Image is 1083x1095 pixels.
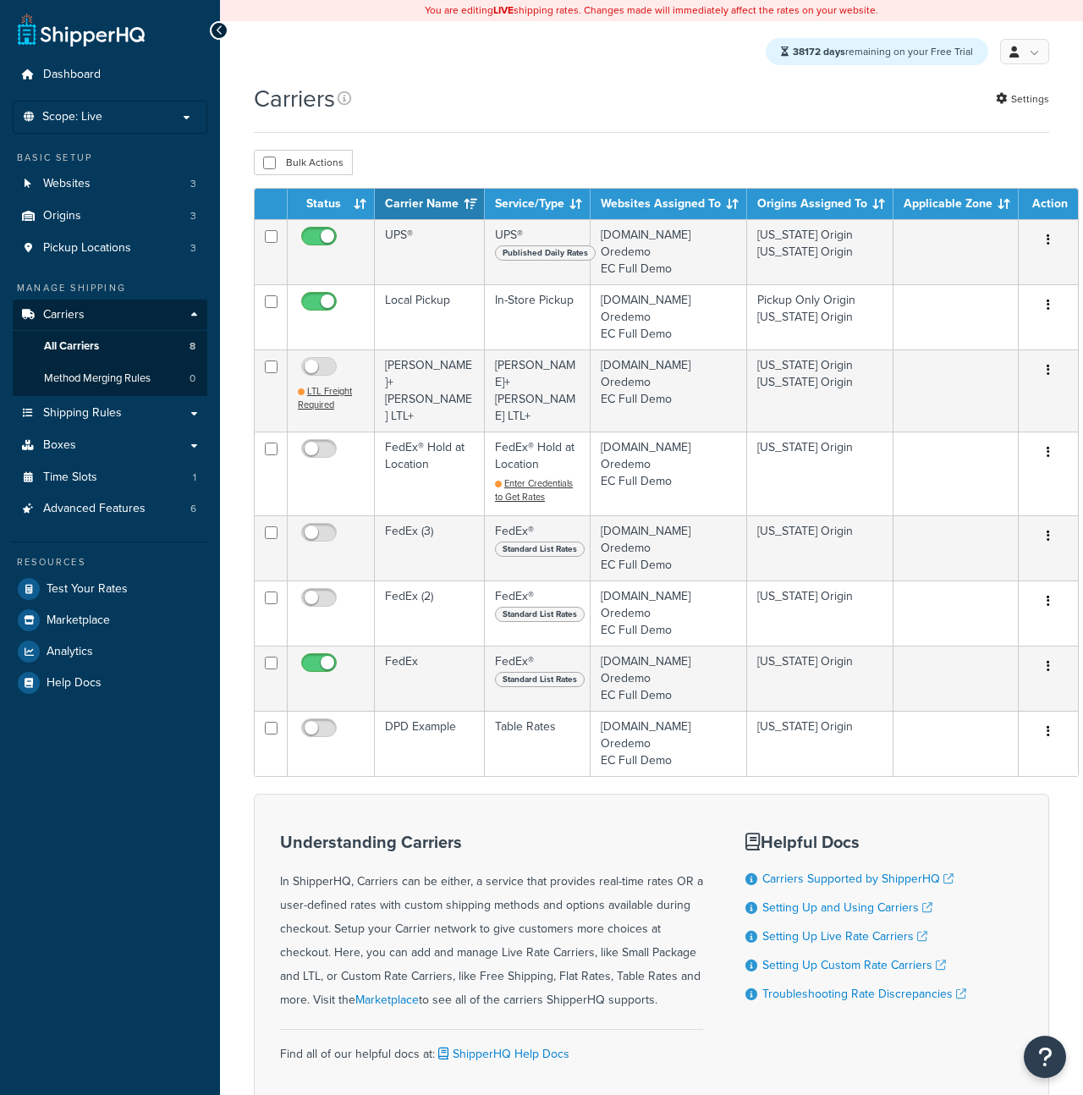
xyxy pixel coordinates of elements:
td: FedEx® Hold at Location [485,432,591,514]
span: 3 [190,241,196,256]
td: [PERSON_NAME]+[PERSON_NAME] LTL+ [485,349,591,432]
b: LIVE [493,3,514,18]
td: DPD Example [375,711,485,776]
td: FedEx [375,646,485,711]
td: [US_STATE] Origin [747,711,893,776]
li: Analytics [13,636,207,667]
span: Pickup Locations [43,241,131,256]
a: All Carriers 8 [13,331,207,362]
span: Test Your Rates [47,582,128,597]
span: Boxes [43,438,76,453]
li: Pickup Locations [13,233,207,264]
a: Shipping Rules [13,398,207,429]
td: [DOMAIN_NAME] Oredemo EC Full Demo [591,219,747,284]
a: Time Slots 1 [13,462,207,493]
a: Pickup Locations 3 [13,233,207,264]
span: Scope: Live [42,110,102,124]
span: Help Docs [47,676,102,691]
span: Time Slots [43,470,97,485]
h3: Understanding Carriers [280,833,703,851]
span: Enter Credentials to Get Rates [495,476,573,503]
th: Carrier Name: activate to sort column ascending [375,189,485,219]
td: FedEx (3) [375,515,485,581]
a: Carriers Supported by ShipperHQ [762,870,954,888]
li: Websites [13,168,207,200]
a: Marketplace [13,605,207,636]
td: Local Pickup [375,284,485,349]
span: Analytics [47,645,93,659]
td: Table Rates [485,711,591,776]
span: 8 [190,339,195,354]
span: 1 [193,470,196,485]
th: Service/Type: activate to sort column ascending [485,189,591,219]
th: Websites Assigned To: activate to sort column ascending [591,189,747,219]
li: Origins [13,201,207,232]
td: [US_STATE] Origin [747,432,893,514]
span: 3 [190,177,196,191]
li: Method Merging Rules [13,363,207,394]
div: Basic Setup [13,151,207,165]
td: [DOMAIN_NAME] Oredemo EC Full Demo [591,432,747,514]
td: FedEx® [485,581,591,646]
td: [US_STATE] Origin [747,581,893,646]
td: [DOMAIN_NAME] Oredemo EC Full Demo [591,284,747,349]
span: Standard List Rates [495,607,585,622]
td: Pickup Only Origin [US_STATE] Origin [747,284,893,349]
span: Standard List Rates [495,542,585,557]
a: Dashboard [13,59,207,91]
a: Method Merging Rules 0 [13,363,207,394]
td: UPS® [375,219,485,284]
span: Published Daily Rates [495,245,596,261]
a: Settings [996,87,1049,111]
a: Websites 3 [13,168,207,200]
a: Help Docs [13,668,207,698]
a: Troubleshooting Rate Discrepancies [762,985,966,1003]
span: Origins [43,209,81,223]
span: Shipping Rules [43,406,122,421]
a: Advanced Features 6 [13,493,207,525]
a: Boxes [13,430,207,461]
td: [US_STATE] Origin [747,646,893,711]
span: 0 [190,371,195,386]
a: Marketplace [355,991,419,1009]
td: [DOMAIN_NAME] Oredemo EC Full Demo [591,515,747,581]
span: Advanced Features [43,502,146,516]
span: All Carriers [44,339,99,354]
li: All Carriers [13,331,207,362]
div: Resources [13,555,207,570]
span: Carriers [43,308,85,322]
td: [DOMAIN_NAME] Oredemo EC Full Demo [591,349,747,432]
div: In ShipperHQ, Carriers can be either, a service that provides real-time rates OR a user-defined r... [280,833,703,1012]
a: Setting Up and Using Carriers [762,899,932,916]
td: FedEx® Hold at Location [375,432,485,514]
td: In-Store Pickup [485,284,591,349]
a: Origins 3 [13,201,207,232]
td: [DOMAIN_NAME] Oredemo EC Full Demo [591,646,747,711]
td: [US_STATE] Origin [US_STATE] Origin [747,349,893,432]
td: UPS® [485,219,591,284]
td: [DOMAIN_NAME] Oredemo EC Full Demo [591,581,747,646]
td: [DOMAIN_NAME] Oredemo EC Full Demo [591,711,747,776]
div: Manage Shipping [13,281,207,295]
li: Test Your Rates [13,574,207,604]
button: Bulk Actions [254,150,353,175]
li: Carriers [13,300,207,396]
td: [US_STATE] Origin [US_STATE] Origin [747,219,893,284]
span: LTL Freight Required [298,384,352,411]
a: Setting Up Live Rate Carriers [762,927,927,945]
a: ShipperHQ Help Docs [435,1045,569,1063]
span: Dashboard [43,68,101,82]
a: ShipperHQ Home [18,13,145,47]
td: [PERSON_NAME]+[PERSON_NAME] LTL+ [375,349,485,432]
h3: Helpful Docs [745,833,966,851]
div: remaining on your Free Trial [766,38,988,65]
div: Find all of our helpful docs at: [280,1029,703,1066]
th: Origins Assigned To: activate to sort column ascending [747,189,893,219]
td: FedEx® [485,515,591,581]
strong: 38172 days [793,44,845,59]
td: [US_STATE] Origin [747,515,893,581]
a: Carriers [13,300,207,331]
